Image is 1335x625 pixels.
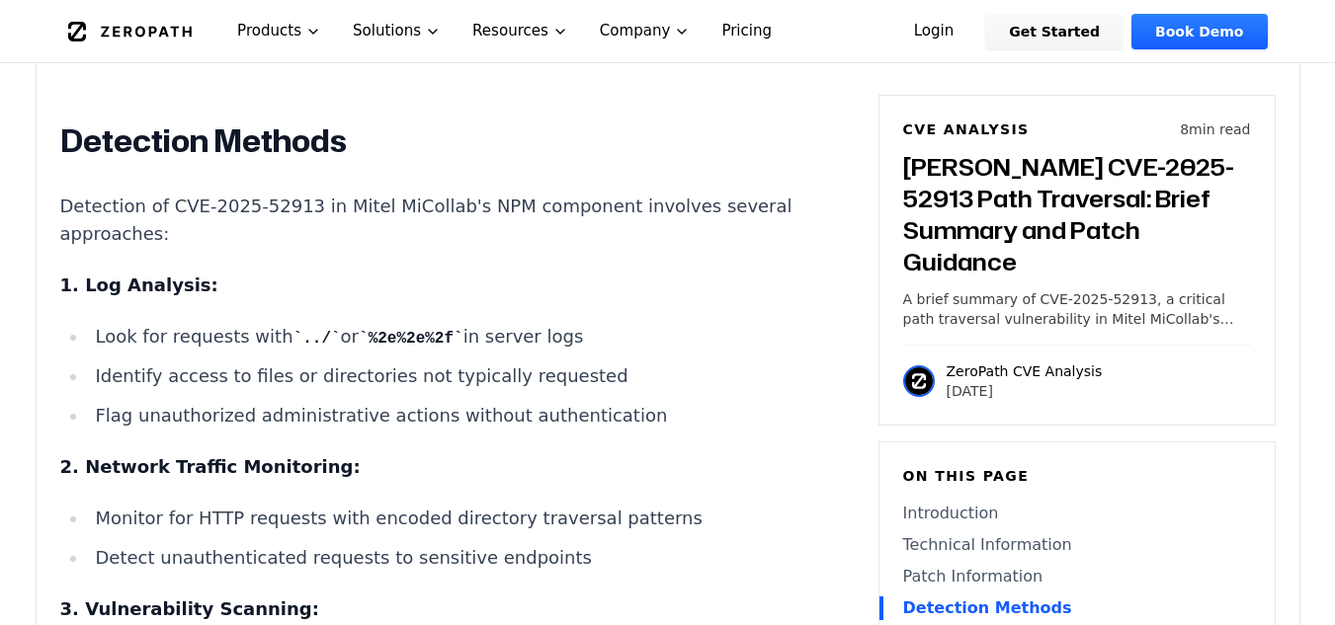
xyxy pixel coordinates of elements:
[903,565,1251,588] a: Patch Information
[903,533,1251,557] a: Technical Information
[947,381,1103,401] p: [DATE]
[903,466,1251,486] h6: On this page
[903,596,1251,620] a: Detection Methods
[985,14,1124,49] a: Get Started
[903,502,1251,525] a: Introduction
[60,274,218,295] strong: 1. Log Analysis:
[88,323,795,352] li: Look for requests with or in server logs
[88,544,795,572] li: Detect unauthenticated requests to sensitive endpoints
[60,121,795,161] h2: Detection Methods
[1180,119,1250,139] p: 8 min read
[903,151,1251,277] h3: [PERSON_NAME] CVE-2025-52913 Path Traversal: Brief Summary and Patch Guidance
[60,598,319,619] strong: 3. Vulnerability Scanning:
[903,289,1251,329] p: A brief summary of CVE-2025-52913, a critical path traversal vulnerability in Mitel MiCollab's Nu...
[293,330,341,348] code: ../
[60,456,361,477] strong: 2. Network Traffic Monitoring:
[1131,14,1267,49] a: Book Demo
[359,330,463,348] code: %2e%2e%2f
[88,505,795,532] li: Monitor for HTTP requests with encoded directory traversal patterns
[60,193,795,248] p: Detection of CVE-2025-52913 in Mitel MiCollab's NPM component involves several approaches:
[903,119,1030,139] h6: CVE Analysis
[890,14,978,49] a: Login
[88,362,795,390] li: Identify access to files or directories not typically requested
[88,402,795,430] li: Flag unauthorized administrative actions without authentication
[947,361,1103,381] p: ZeroPath CVE Analysis
[903,365,935,397] img: ZeroPath CVE Analysis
